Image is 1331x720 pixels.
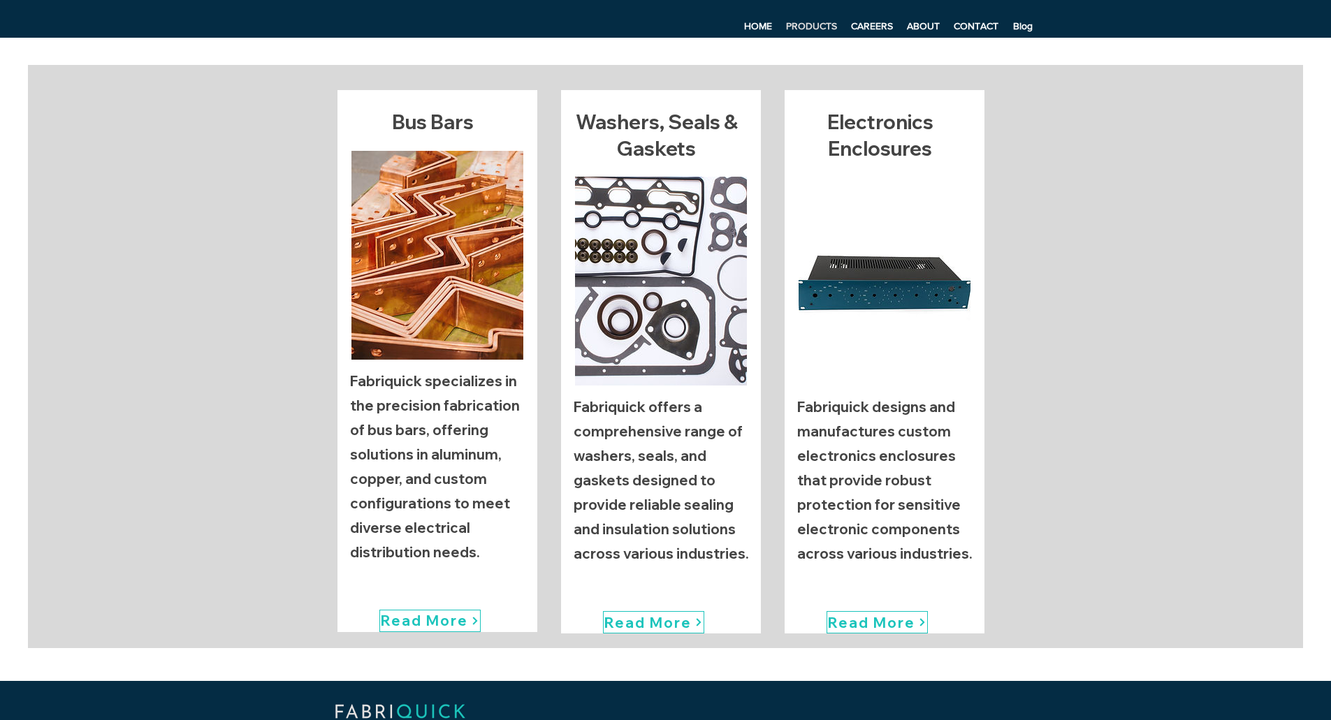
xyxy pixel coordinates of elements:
[379,610,481,632] a: Read More
[827,110,933,161] span: Electronics Enclosures
[828,614,915,631] span: Read More
[552,15,1040,36] nav: Site
[797,398,973,562] p: Fabriquick designs and manufactures custom electronics enclosures that provide robust protection ...
[604,614,692,631] span: Read More
[799,177,970,385] img: Electronics Enclosures
[392,110,474,134] span: Bus Bars
[1006,15,1040,36] a: Blog
[576,110,738,161] span: Washers, Seals & Gaskets
[351,151,523,360] img: Bus Bars
[737,15,779,36] a: HOME
[574,398,749,562] p: Fabriquick offers a comprehensive range of washers, seals, and gaskets designed to provide reliab...
[827,611,928,633] a: Read More
[381,612,468,629] span: Read More
[575,177,747,385] img: Washers, Seals & Gaskets
[947,15,1006,36] a: CONTACT
[900,15,947,36] a: ABOUT
[350,372,520,561] p: Fabriquick specializes in the precision fabrication of bus bars, offering solutions in aluminum, ...
[603,611,704,633] a: Read More
[844,15,900,36] a: CAREERS
[779,15,844,36] a: PRODUCTS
